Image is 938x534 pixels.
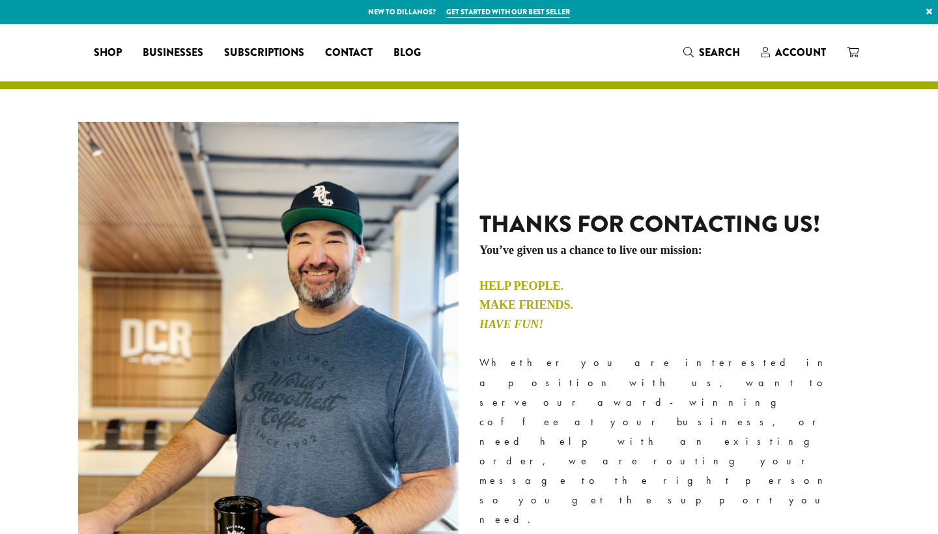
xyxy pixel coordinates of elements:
span: Blog [393,45,421,61]
a: Shop [83,42,132,63]
h4: Help People. [479,279,860,294]
h2: Thanks for contacting us! [479,210,860,238]
span: Subscriptions [224,45,304,61]
em: Have Fun! [479,318,543,331]
a: Search [673,42,750,63]
span: Search [699,45,740,60]
span: Businesses [143,45,203,61]
span: Shop [94,45,122,61]
p: Whether you are interested in a position with us, want to serve our award-winning coffee at your ... [479,353,860,529]
a: Get started with our best seller [446,7,570,18]
span: Account [775,45,826,60]
h4: Make Friends. [479,298,860,313]
h5: You’ve given us a chance to live our mission: [479,244,860,258]
span: Contact [325,45,373,61]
